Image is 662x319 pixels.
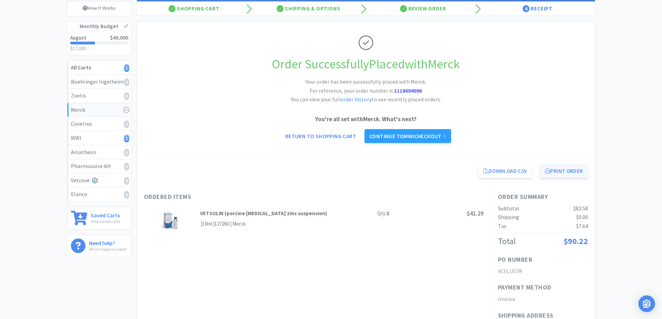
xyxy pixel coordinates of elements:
a: How It Works [67,1,131,15]
h1: Order Summary [498,192,588,202]
div: Subtotal [498,204,519,213]
a: MWI1 [67,131,131,145]
span: | 10ml [201,220,212,227]
h2: Invoice [498,295,588,304]
div: Boehringer Ingelheim [71,77,128,86]
i: 0 [124,163,129,170]
span: For reference, your order number is [310,87,422,94]
a: Continue toMWIcheckout [365,129,451,143]
h6: Need help? [89,238,126,246]
span: $7.64 [576,223,588,229]
a: Covetrus0 [67,117,131,131]
i: 0 [124,149,129,157]
div: Review Order [366,2,481,16]
a: Pharmsource AH0 [67,159,131,174]
div: Open Intercom Messenger [638,295,655,312]
div: Vetcove [71,176,128,185]
div: MWI [71,134,128,143]
i: 1 [124,64,129,72]
h2: Your order has been successfully placed with Merck. You can view your full to see recently placed... [262,77,470,104]
i: 0 [124,120,129,128]
a: Return to Shopping Cart [280,129,361,143]
i: 0 [124,191,129,199]
img: e848a6c79f7e44b7b7fbb22cb718f26f_697806.jpeg [155,209,185,234]
span: $17,183 [70,45,86,51]
h6: Saved Carts [91,211,120,218]
div: Merck [71,106,128,115]
span: 4 [523,5,530,12]
div: Receipt [480,2,595,16]
span: $41.29 [467,210,484,217]
i: 0 [124,177,129,185]
h1: Order Successfully Placed with Merck [144,54,588,74]
a: Zoetis0 [67,89,131,103]
div: Amatheon [71,148,128,157]
a: order history [341,96,371,103]
i: 0 [124,92,129,100]
strong: 1118694996 [394,87,422,94]
div: Tax [498,222,506,231]
div: Shipping & Options [251,2,366,16]
div: | 127260 | Merck [212,220,246,228]
div: Shopping Cart [137,2,252,16]
a: Elanco0 [67,187,131,201]
h1: PO Number [498,255,533,265]
span: $82.58 [573,205,588,212]
div: Qty: [377,209,389,218]
h1: Payment Method [498,283,551,293]
h1: Ordered Items [144,192,352,202]
div: Total [498,235,516,248]
div: Pharmsource AH [71,162,128,171]
strong: 2 [386,210,389,217]
span: $90.22 [563,236,588,246]
strong: VETSULIN (porcine [MEDICAL_DATA] zinc suspension) [200,210,327,217]
a: Boehringer Ingelheim0 [67,75,131,89]
h2: VC0LUS7R [498,267,588,276]
h1: Monthly Budget [67,22,131,31]
div: Covetrus [71,119,128,128]
a: August$40,000$17,183 [67,31,131,55]
a: Download CSV [479,164,532,178]
div: Shipping [498,213,519,222]
i: 1 [124,135,129,142]
div: Elanco [71,190,128,199]
a: Merck [67,103,131,117]
a: Saved CartsView saved carts [67,207,131,229]
span: $40,000 [110,34,128,41]
a: All Carts1 [67,61,131,75]
a: Amatheon0 [67,145,131,160]
h2: August [70,35,87,40]
i: 0 [124,78,129,86]
strong: All Carts [71,64,91,71]
button: Print Order [540,164,588,178]
p: We're happy to assist! [89,246,126,252]
p: You're all set with Merck . What's next? [144,115,588,124]
a: Vetcove0 [67,174,131,188]
div: Zoetis [71,91,128,100]
span: $0.00 [576,213,588,220]
p: View saved carts [91,218,120,225]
